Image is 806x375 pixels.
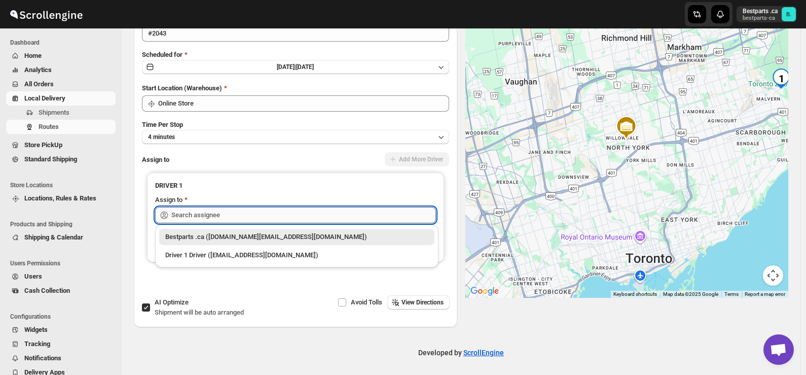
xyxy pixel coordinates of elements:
span: Analytics [24,66,52,74]
span: Start Location (Warehouse) [142,84,222,92]
input: Search assignee [171,207,436,223]
div: 1 [771,69,791,89]
button: Analytics [6,63,116,77]
span: [DATE] | [277,63,296,71]
span: Users [24,272,42,280]
span: Local Delivery [24,94,65,102]
span: View Directions [401,298,444,306]
button: User menu [737,6,797,22]
img: Google [468,285,501,298]
span: Assign to [142,156,169,163]
button: View Directions [387,295,450,310]
span: Avoid Tolls [351,298,382,306]
button: 4 minutes [142,130,449,144]
a: Report a map error [745,291,785,297]
span: Bestparts .ca [782,7,796,21]
button: Users [6,269,116,284]
span: All Orders [24,80,54,88]
button: [DATE]|[DATE] [142,60,449,74]
span: Scheduled for [142,51,182,58]
a: ScrollEngine [463,349,504,357]
input: Search location [158,95,449,112]
button: Home [6,49,116,63]
input: Eg: Bengaluru Route [142,25,449,42]
div: Driver 1 Driver ([EMAIL_ADDRESS][DOMAIN_NAME]) [165,250,428,260]
span: Locations, Rules & Rates [24,194,96,202]
span: Shipping & Calendar [24,233,83,241]
button: Cash Collection [6,284,116,298]
button: Routes [6,120,116,134]
button: Keyboard shortcuts [613,291,657,298]
span: Routes [39,123,59,130]
a: Terms (opens in new tab) [724,291,739,297]
span: 4 minutes [148,133,175,141]
span: Dashboard [10,39,117,47]
span: Time Per Stop [142,121,183,128]
span: Widgets [24,326,48,333]
button: Notifications [6,351,116,365]
span: Shipments [39,109,69,116]
span: Tracking [24,340,50,348]
text: B. [786,11,791,18]
span: Map data ©2025 Google [663,291,718,297]
div: Assign to [155,195,182,205]
span: Shipment will be auto arranged [155,309,244,316]
a: Open this area in Google Maps (opens a new window) [468,285,501,298]
span: Standard Shipping [24,155,77,163]
img: ScrollEngine [8,2,84,27]
button: All Orders [6,77,116,91]
span: Store Locations [10,181,117,189]
button: Widgets [6,323,116,337]
span: Home [24,52,42,59]
div: Bestparts .ca ([DOMAIN_NAME][EMAIL_ADDRESS][DOMAIN_NAME]) [165,232,428,242]
span: [DATE] [296,63,314,71]
button: Shipping & Calendar [6,230,116,245]
span: AI Optimize [155,298,189,306]
button: Locations, Rules & Rates [6,191,116,206]
h3: DRIVER 1 [155,181,436,191]
span: Cash Collection [24,287,70,294]
button: Tracking [6,337,116,351]
li: Driver 1 Driver (sheida.kashkooli87@yahoo.com) [155,245,438,263]
p: Developed by [418,348,504,358]
span: Configurations [10,313,117,321]
p: bestparts-ca [743,15,778,21]
span: Users Permissions [10,259,117,267]
p: Bestparts .ca [743,7,778,15]
span: Products and Shipping [10,220,117,228]
button: Map camera controls [763,265,783,286]
div: Open chat [763,334,794,365]
span: Store PickUp [24,141,62,149]
span: Notifications [24,354,61,362]
button: Shipments [6,106,116,120]
div: All Route Options [134,5,457,295]
li: Bestparts .ca (bestparts.ca@gmail.com) [155,229,438,245]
